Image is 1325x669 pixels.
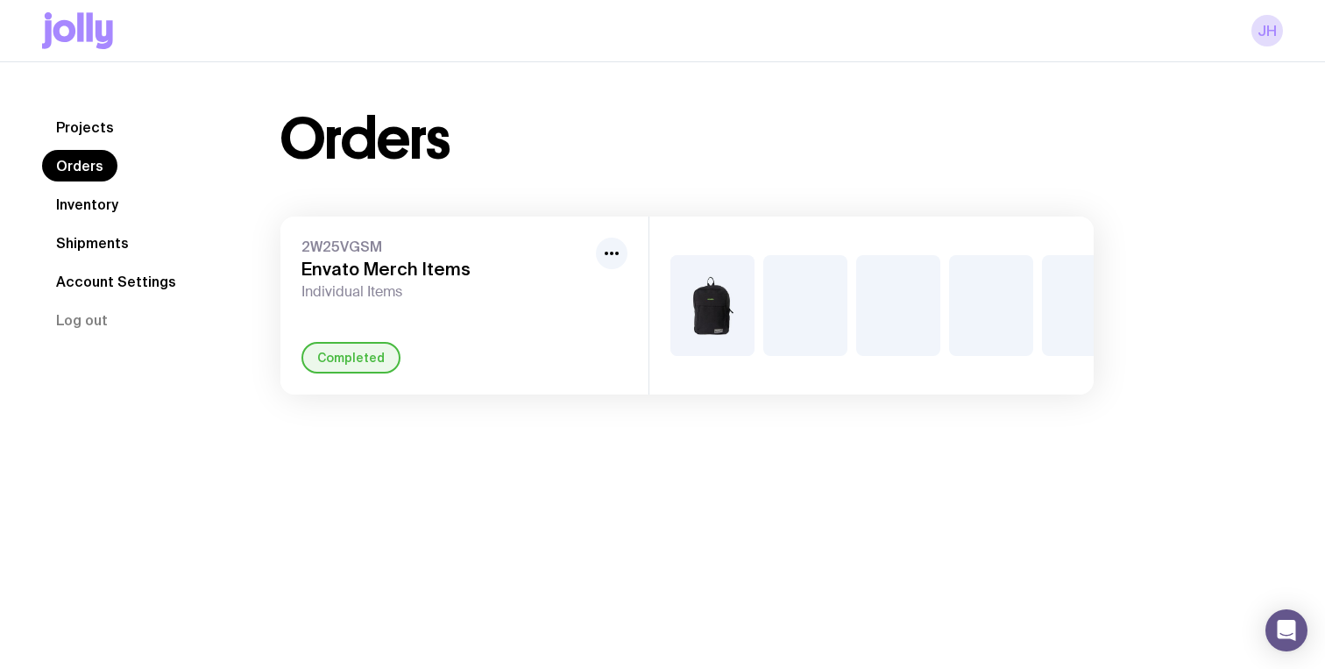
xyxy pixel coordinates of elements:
[1265,609,1307,651] div: Open Intercom Messenger
[301,342,400,374] div: Completed
[42,150,117,181] a: Orders
[42,189,132,220] a: Inventory
[1251,15,1283,46] a: JH
[42,304,122,336] button: Log out
[42,266,190,297] a: Account Settings
[42,227,143,259] a: Shipments
[301,283,589,301] span: Individual Items
[301,238,589,255] span: 2W25VGSM
[301,259,589,280] h3: Envato Merch Items
[42,111,128,143] a: Projects
[280,111,450,167] h1: Orders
